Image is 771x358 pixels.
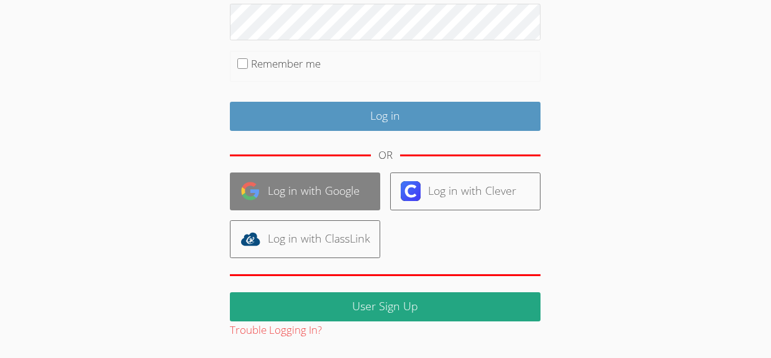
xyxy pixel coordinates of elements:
a: Log in with Clever [390,172,541,210]
a: Log in with Google [230,172,380,210]
img: google-logo-50288ca7cdecda66e5e0955fdab243c47b7ad437acaf1139b6f446037453330a.svg [240,181,260,201]
img: classlink-logo-d6bb404cc1216ec64c9a2012d9dc4662098be43eaf13dc465df04b49fa7ab582.svg [240,229,260,249]
input: Log in [230,102,541,131]
img: clever-logo-6eab21bc6e7a338710f1a6ff85c0baf02591cd810cc4098c63d3a4b26e2feb20.svg [401,181,421,201]
button: Trouble Logging In? [230,321,322,339]
label: Remember me [251,56,321,71]
div: OR [378,146,393,164]
a: User Sign Up [230,292,541,321]
a: Log in with ClassLink [230,220,380,258]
